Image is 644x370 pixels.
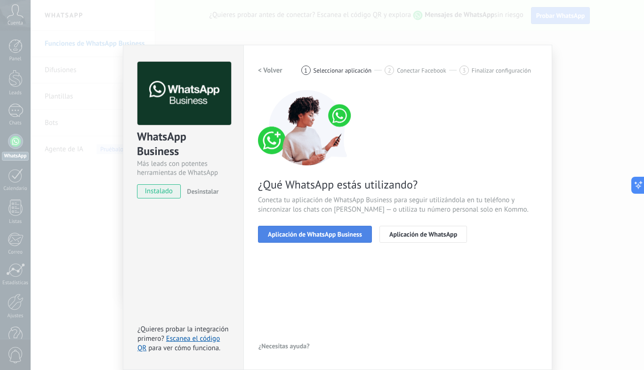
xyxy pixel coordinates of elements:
span: Conectar Facebook [397,67,446,74]
div: WhatsApp Business [137,129,230,159]
span: Desinstalar [187,187,218,196]
button: Aplicación de WhatsApp [379,226,467,243]
div: Más leads con potentes herramientas de WhatsApp [137,159,230,177]
span: Conecta tu aplicación de WhatsApp Business para seguir utilizándola en tu teléfono y sincronizar ... [258,196,538,214]
span: ¿Necesitas ayuda? [258,343,310,349]
span: ¿Qué WhatsApp estás utilizando? [258,177,538,192]
button: Desinstalar [183,184,218,198]
a: Escanea el código QR [137,334,220,353]
span: Aplicación de WhatsApp [389,231,457,238]
span: Aplicación de WhatsApp Business [268,231,362,238]
span: instalado [137,184,180,198]
img: connect number [258,90,357,165]
span: 2 [388,66,391,74]
button: Aplicación de WhatsApp Business [258,226,372,243]
img: logo_main.png [137,62,231,125]
button: ¿Necesitas ayuda? [258,339,310,353]
button: < Volver [258,62,282,79]
span: ¿Quieres probar la integración primero? [137,325,229,343]
span: para ver cómo funciona. [148,344,220,353]
span: 3 [462,66,466,74]
h2: < Volver [258,66,282,75]
span: Finalizar configuración [472,67,531,74]
span: 1 [304,66,307,74]
span: Seleccionar aplicación [314,67,372,74]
